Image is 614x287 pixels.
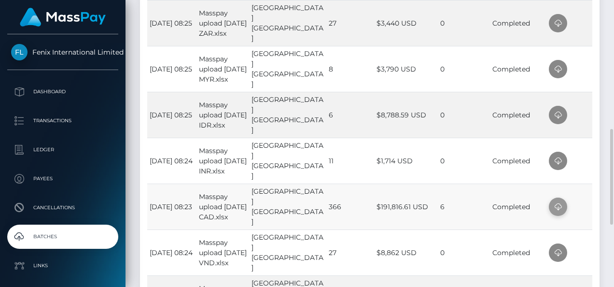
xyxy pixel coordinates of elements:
a: Payees [7,167,118,191]
td: Masspay upload [DATE] MYR.xlsx [196,46,249,92]
a: Batches [7,225,118,249]
td: [DATE] 08:25 [147,46,196,92]
td: Masspay upload [DATE] CAD.xlsx [196,184,249,230]
a: Transactions [7,109,118,133]
p: Batches [11,230,114,244]
img: MassPay Logo [20,8,106,27]
td: [GEOGRAPHIC_DATA] [GEOGRAPHIC_DATA] [249,46,326,92]
td: [DATE] 08:23 [147,184,196,230]
td: 6 [438,184,489,230]
td: [DATE] 08:25 [147,92,196,138]
td: 8 [326,46,375,92]
a: Cancellations [7,196,118,220]
td: Completed [490,184,547,230]
td: Completed [490,230,547,275]
td: 11 [326,138,375,184]
td: Completed [490,92,547,138]
td: Masspay upload [DATE] IDR.xlsx [196,92,249,138]
td: $3,790 USD [374,46,438,92]
td: [GEOGRAPHIC_DATA] [GEOGRAPHIC_DATA] [249,138,326,184]
td: $191,816.61 USD [374,184,438,230]
td: [GEOGRAPHIC_DATA] [GEOGRAPHIC_DATA] [249,230,326,275]
p: Dashboard [11,85,114,99]
td: $1,714 USD [374,138,438,184]
td: 0 [438,92,489,138]
td: 6 [326,92,375,138]
td: Masspay upload [DATE] VND.xlsx [196,230,249,275]
a: Dashboard [7,80,118,104]
td: [DATE] 08:24 [147,138,196,184]
p: Cancellations [11,201,114,215]
td: [GEOGRAPHIC_DATA] [GEOGRAPHIC_DATA] [249,184,326,230]
a: Links [7,254,118,278]
td: Completed [490,46,547,92]
p: Payees [11,172,114,186]
td: [GEOGRAPHIC_DATA] [GEOGRAPHIC_DATA] [249,92,326,138]
td: $8,788.59 USD [374,92,438,138]
span: Fenix International Limited [7,48,118,57]
a: Ledger [7,138,118,162]
td: 0 [438,230,489,275]
p: Ledger [11,143,114,157]
td: Completed [490,138,547,184]
td: Masspay upload [DATE] INR.xlsx [196,138,249,184]
td: 0 [438,46,489,92]
td: 366 [326,184,375,230]
td: 0 [438,138,489,184]
td: $8,862 USD [374,230,438,275]
td: 27 [326,230,375,275]
p: Links [11,258,114,273]
img: Fenix International Limited [11,44,28,60]
td: [DATE] 08:24 [147,230,196,275]
p: Transactions [11,114,114,128]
